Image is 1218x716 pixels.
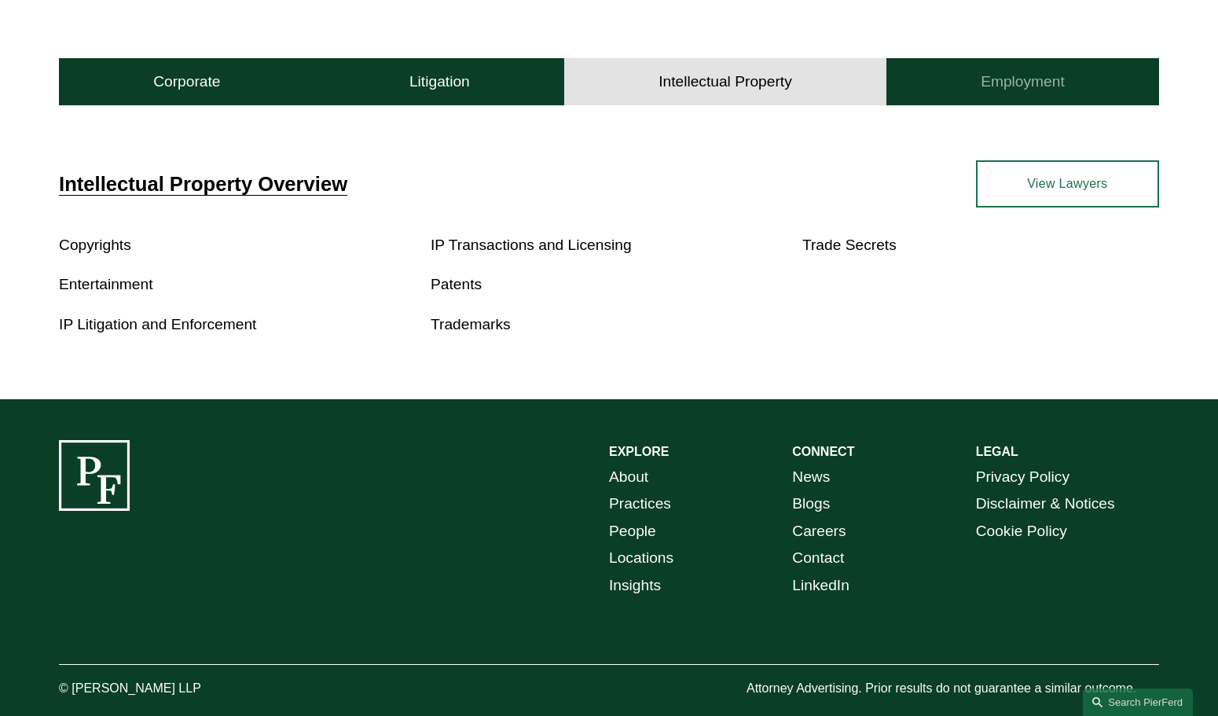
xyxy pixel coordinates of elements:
[153,72,220,91] h4: Corporate
[59,237,131,253] a: Copyrights
[1083,688,1193,716] a: Search this site
[431,276,482,292] a: Patents
[792,464,830,491] a: News
[609,545,673,572] a: Locations
[609,518,656,545] a: People
[609,572,661,600] a: Insights
[792,518,846,545] a: Careers
[59,173,347,195] a: Intellectual Property Overview
[792,445,854,458] strong: CONNECT
[609,490,671,518] a: Practices
[976,490,1115,518] a: Disclaimer & Notices
[747,677,1159,700] p: Attorney Advertising. Prior results do not guarantee a similar outcome.
[431,316,511,332] a: Trademarks
[59,677,288,700] p: © [PERSON_NAME] LLP
[609,464,648,491] a: About
[59,276,152,292] a: Entertainment
[976,464,1069,491] a: Privacy Policy
[981,72,1065,91] h4: Employment
[976,445,1018,458] strong: LEGAL
[802,237,897,253] a: Trade Secrets
[792,545,844,572] a: Contact
[59,316,256,332] a: IP Litigation and Enforcement
[659,72,792,91] h4: Intellectual Property
[976,160,1159,207] a: View Lawyers
[792,490,830,518] a: Blogs
[792,572,849,600] a: LinkedIn
[431,237,632,253] a: IP Transactions and Licensing
[609,445,669,458] strong: EXPLORE
[409,72,470,91] h4: Litigation
[976,518,1067,545] a: Cookie Policy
